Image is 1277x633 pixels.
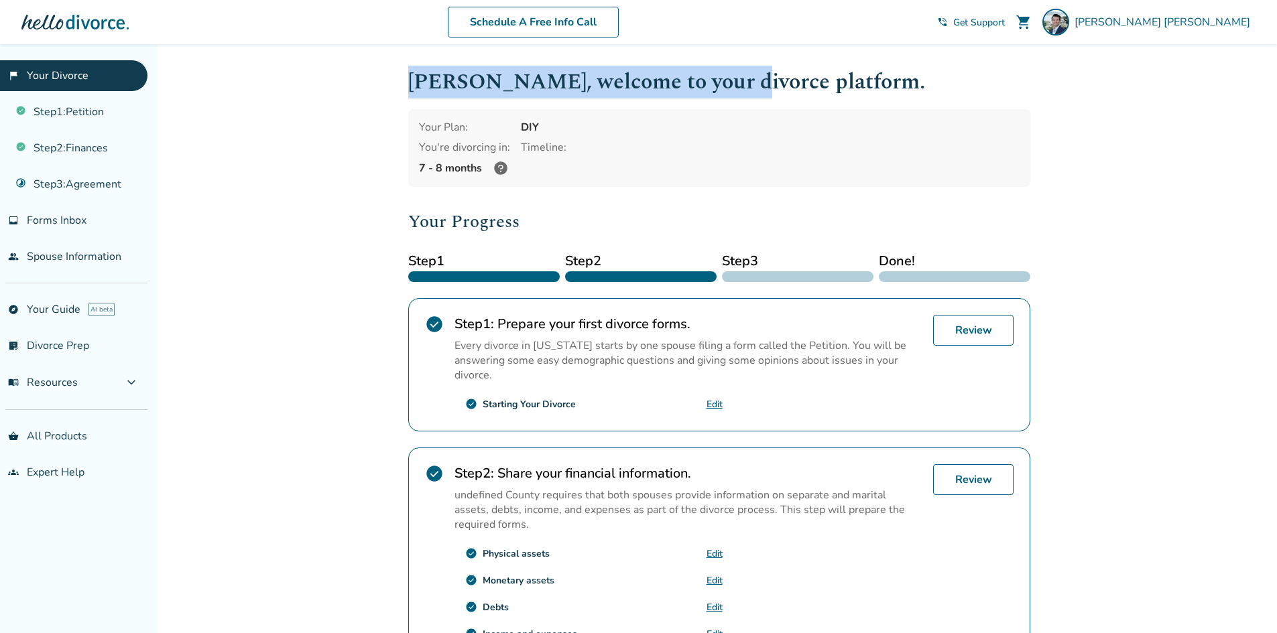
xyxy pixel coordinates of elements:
div: 7 - 8 months [419,160,510,176]
strong: Step 1 : [454,315,494,333]
span: groups [8,467,19,478]
h1: [PERSON_NAME] , welcome to your divorce platform. [408,66,1030,98]
a: Review [933,464,1014,495]
span: Done! [879,251,1030,271]
span: check_circle [425,315,444,334]
span: inbox [8,215,19,226]
iframe: Chat Widget [1210,569,1277,633]
div: DIY [521,120,1020,135]
span: Resources [8,375,78,390]
span: shopping_basket [8,431,19,441]
span: phone_in_talk [937,17,948,27]
h2: Prepare your first divorce forms. [454,315,922,333]
a: Review [933,315,1014,346]
div: You're divorcing in: [419,140,510,155]
span: check_circle [465,398,477,410]
span: expand_more [123,374,139,391]
span: check_circle [465,547,477,559]
a: Edit [707,398,723,411]
h2: Share your financial information. [454,464,922,482]
span: check_circle [425,464,444,483]
span: Get Support [953,16,1005,29]
div: Monetary assets [483,574,554,587]
span: check_circle [465,574,477,586]
span: menu_book [8,377,19,388]
span: Step 1 [408,251,560,271]
span: people [8,251,19,262]
span: Step 3 [722,251,873,271]
div: Physical assets [483,547,550,560]
a: Edit [707,547,723,560]
a: Edit [707,574,723,587]
span: Forms Inbox [27,213,86,228]
a: Edit [707,601,723,614]
span: list_alt_check [8,340,19,351]
span: [PERSON_NAME] [PERSON_NAME] [1075,15,1256,29]
span: AI beta [88,303,115,316]
p: undefined County requires that both spouses provide information on separate and marital assets, d... [454,488,922,532]
div: Timeline: [521,140,1020,155]
span: flag_2 [8,70,19,81]
div: Starting Your Divorce [483,398,576,411]
span: shopping_cart [1016,14,1032,30]
span: explore [8,304,19,315]
a: Schedule A Free Info Call [448,7,619,38]
div: Debts [483,601,509,614]
div: Your Plan: [419,120,510,135]
span: Step 2 [565,251,717,271]
h2: Your Progress [408,208,1030,235]
img: Ryan Thomason [1042,9,1069,36]
span: check_circle [465,601,477,613]
strong: Step 2 : [454,464,494,482]
a: phone_in_talkGet Support [937,16,1005,29]
p: Every divorce in [US_STATE] starts by one spouse filing a form called the Petition. You will be a... [454,338,922,382]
